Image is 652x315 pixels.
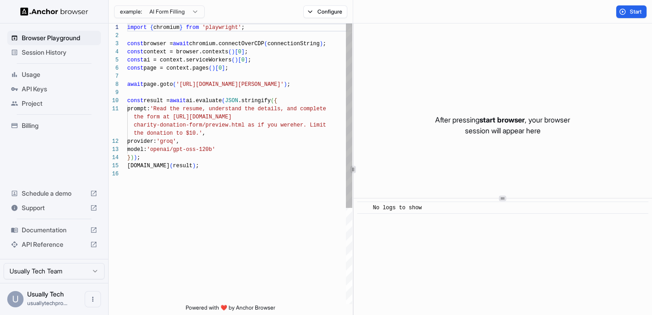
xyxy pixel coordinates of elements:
div: Schedule a demo [7,186,101,201]
span: chromium [153,24,180,31]
span: 0 [219,65,222,71]
div: API Reference [7,237,101,252]
div: 14 [109,154,119,162]
span: ( [173,81,176,88]
span: ) [231,49,235,55]
span: ​ [362,203,366,212]
div: 7 [109,72,119,80]
span: ( [231,57,235,63]
span: ) [130,155,134,161]
span: ) [134,155,137,161]
span: ] [244,57,248,63]
span: usuallytechprogramming@gmail.com [27,300,67,306]
div: API Keys [7,82,101,96]
span: Usage [22,70,97,79]
span: her. Limit [293,122,326,128]
span: API Reference [22,240,86,249]
div: 3 [109,40,119,48]
span: API Keys [22,85,97,94]
span: ( [209,65,212,71]
span: ] [222,65,225,71]
span: ai = context.serviceWorkers [144,57,231,63]
div: 8 [109,80,119,89]
span: from [186,24,199,31]
span: 'Read the resume, understand the details, and comp [150,106,313,112]
div: Billing [7,118,101,133]
span: ; [225,65,228,71]
span: ( [264,41,267,47]
span: example: [120,8,142,15]
span: model: [127,146,147,153]
span: Billing [22,121,97,130]
span: const [127,49,144,55]
span: Documentation [22,226,86,235]
div: U [7,291,24,307]
span: 'openai/gpt-oss-120b' [147,146,215,153]
span: ai.evaluate [186,98,222,104]
span: await [173,41,189,47]
span: 0 [241,57,244,63]
span: page.goto [144,81,173,88]
span: [ [215,65,218,71]
div: 12 [109,137,119,146]
div: 6 [109,64,119,72]
span: { [150,24,153,31]
span: ) [284,81,287,88]
div: 10 [109,97,119,105]
span: chromium.connectOverCDP [189,41,264,47]
div: Browser Playground [7,31,101,45]
span: Start [630,8,642,15]
span: JSON [225,98,238,104]
button: Configure [303,5,347,18]
span: 'playwright' [202,24,241,31]
span: Powered with ❤️ by Anchor Browser [186,304,275,315]
span: prompt: [127,106,150,112]
span: ; [323,41,326,47]
div: 11 [109,105,119,113]
span: provider: [127,138,157,145]
div: 1 [109,24,119,32]
span: const [127,57,144,63]
div: Support [7,201,101,215]
span: ; [137,155,140,161]
span: import [127,24,147,31]
span: Session History [22,48,97,57]
span: page = context.pages [144,65,209,71]
button: Open menu [85,291,101,307]
span: ( [228,49,231,55]
span: [DOMAIN_NAME] [127,163,170,169]
span: Browser Playground [22,33,97,42]
span: '[URL][DOMAIN_NAME][PERSON_NAME]' [176,81,284,88]
div: Project [7,96,101,111]
span: const [127,65,144,71]
span: ) [320,41,323,47]
span: lete [313,106,326,112]
span: charity-donation-form/preview.html as if you were [134,122,293,128]
span: const [127,98,144,104]
span: ( [170,163,173,169]
span: the donation to $10.' [134,130,202,136]
span: the form at [URL][DOMAIN_NAME] [134,114,231,120]
div: Session History [7,45,101,60]
span: connectionString [268,41,320,47]
span: Project [22,99,97,108]
span: result [173,163,192,169]
span: 0 [238,49,241,55]
span: const [127,41,144,47]
span: } [127,155,130,161]
span: ; [287,81,290,88]
div: Usage [7,67,101,82]
p: After pressing , your browser session will appear here [435,114,570,136]
span: ; [241,24,244,31]
span: start browser [479,115,525,124]
span: browser = [144,41,173,47]
span: ) [235,57,238,63]
button: Start [616,5,647,18]
span: } [179,24,182,31]
span: Support [22,203,86,212]
span: ( [222,98,225,104]
span: ) [212,65,215,71]
span: Schedule a demo [22,189,86,198]
span: [ [238,57,241,63]
div: Documentation [7,223,101,237]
